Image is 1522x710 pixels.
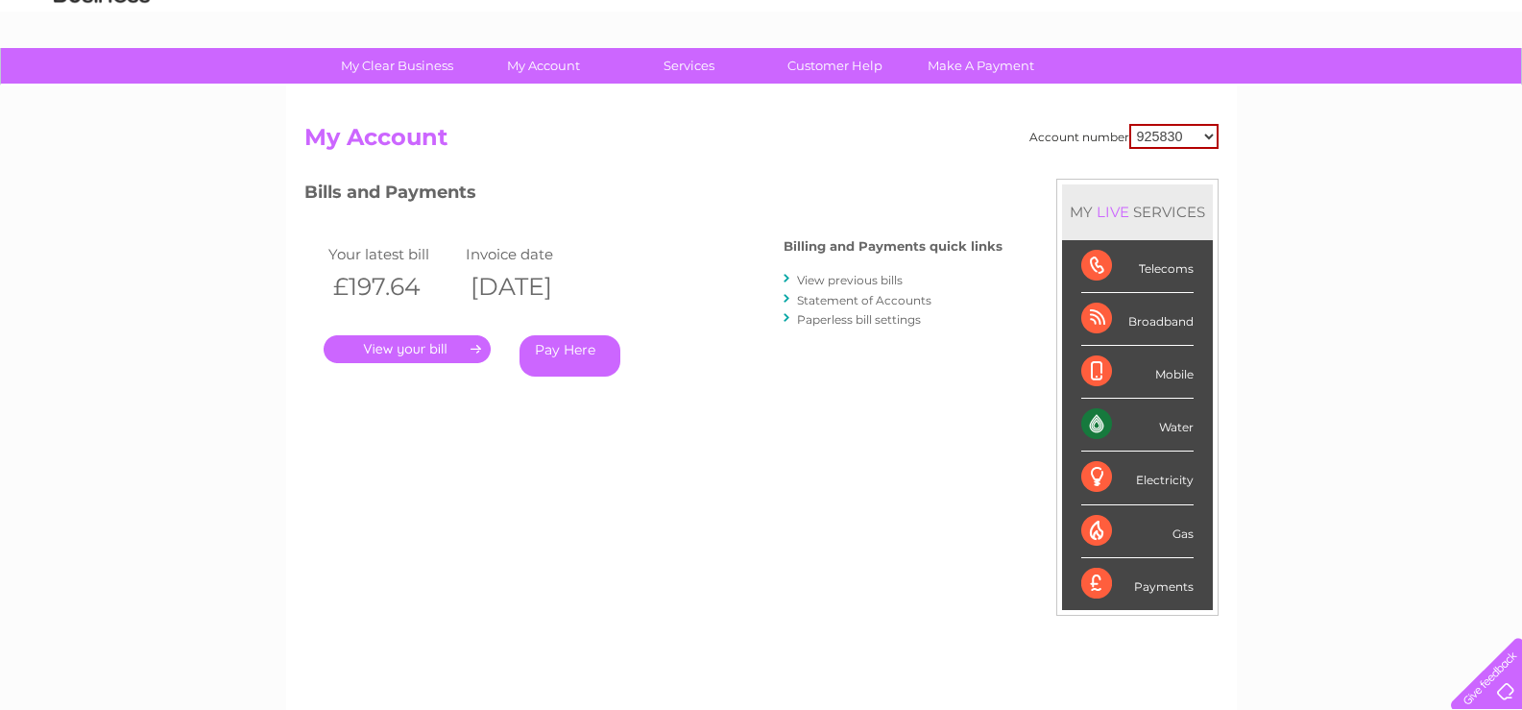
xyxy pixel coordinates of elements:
[461,241,599,267] td: Invoice date
[1081,399,1194,452] div: Water
[464,48,622,84] a: My Account
[610,48,768,84] a: Services
[519,335,620,377] a: Pay Here
[784,239,1003,254] h4: Billing and Payments quick links
[324,267,462,306] th: £197.64
[461,267,599,306] th: [DATE]
[797,312,921,327] a: Paperless bill settings
[1081,240,1194,293] div: Telecoms
[902,48,1060,84] a: Make A Payment
[1081,293,1194,346] div: Broadband
[1286,82,1343,96] a: Telecoms
[1459,82,1504,96] a: Log out
[304,124,1219,160] h2: My Account
[1232,82,1274,96] a: Energy
[1081,452,1194,504] div: Electricity
[797,293,931,307] a: Statement of Accounts
[318,48,476,84] a: My Clear Business
[756,48,914,84] a: Customer Help
[1160,10,1292,34] a: 0333 014 3131
[797,273,903,287] a: View previous bills
[1184,82,1220,96] a: Water
[324,241,462,267] td: Your latest bill
[1081,558,1194,610] div: Payments
[1355,82,1383,96] a: Blog
[304,179,1003,212] h3: Bills and Payments
[1029,124,1219,149] div: Account number
[308,11,1216,93] div: Clear Business is a trading name of Verastar Limited (registered in [GEOGRAPHIC_DATA] No. 3667643...
[1394,82,1441,96] a: Contact
[1062,184,1213,239] div: MY SERVICES
[1081,346,1194,399] div: Mobile
[1093,203,1133,221] div: LIVE
[324,335,491,363] a: .
[53,50,151,109] img: logo.png
[1081,505,1194,558] div: Gas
